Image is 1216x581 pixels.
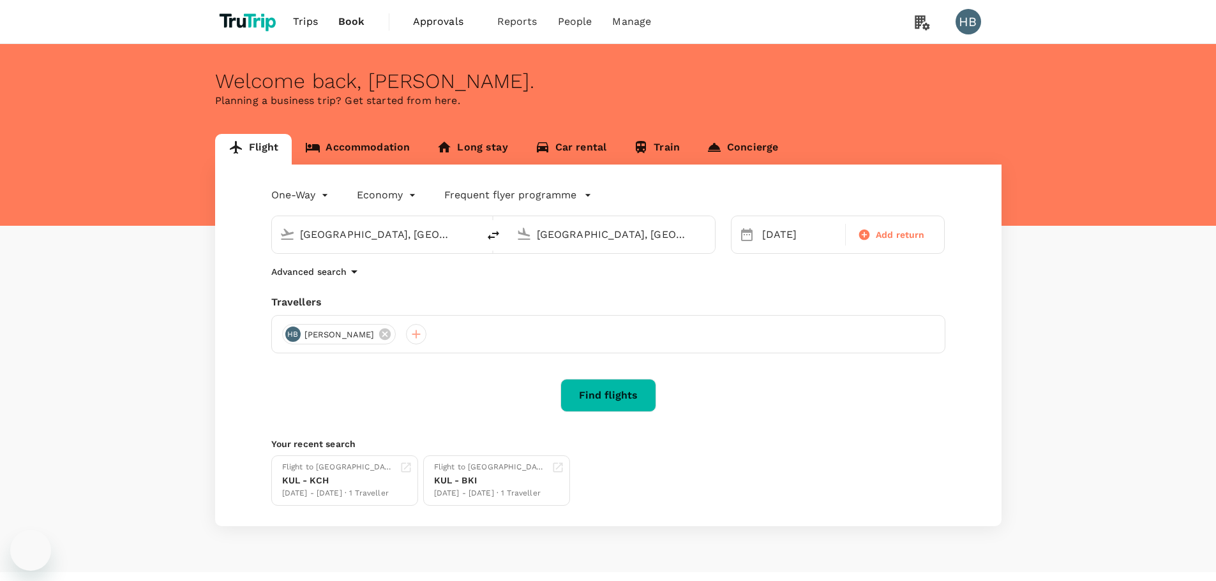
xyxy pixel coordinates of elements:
[434,461,546,474] div: Flight to [GEOGRAPHIC_DATA]
[560,379,656,412] button: Find flights
[297,328,382,341] span: [PERSON_NAME]
[444,188,576,203] p: Frequent flyer programme
[706,233,709,235] button: Open
[215,134,292,165] a: Flight
[282,461,394,474] div: Flight to [GEOGRAPHIC_DATA]
[956,9,981,34] div: HB
[282,474,394,487] div: KUL - KCH
[271,295,945,310] div: Travellers
[757,222,843,247] div: [DATE]
[215,8,283,36] img: TruTrip logo
[612,14,651,29] span: Manage
[522,134,620,165] a: Car rental
[478,220,509,251] button: delete
[876,228,925,242] span: Add return
[300,224,451,244] input: Depart from
[293,14,318,29] span: Trips
[423,134,521,165] a: Long stay
[285,327,301,342] div: HB
[215,93,1002,108] p: Planning a business trip? Get started from here.
[497,14,537,29] span: Reports
[10,530,51,571] iframe: Button to launch messaging window
[292,134,423,165] a: Accommodation
[271,264,362,279] button: Advanced search
[271,185,331,205] div: One-Way
[215,70,1002,93] div: Welcome back , [PERSON_NAME] .
[282,324,396,344] div: HB[PERSON_NAME]
[271,438,945,450] p: Your recent search
[271,265,347,278] p: Advanced search
[620,134,693,165] a: Train
[434,474,546,487] div: KUL - BKI
[693,134,792,165] a: Concierge
[558,14,592,29] span: People
[413,14,477,29] span: Approvals
[537,224,688,244] input: Going to
[444,188,592,203] button: Frequent flyer programme
[469,233,472,235] button: Open
[338,14,365,29] span: Book
[357,185,419,205] div: Economy
[434,487,546,500] div: [DATE] - [DATE] · 1 Traveller
[282,487,394,500] div: [DATE] - [DATE] · 1 Traveller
